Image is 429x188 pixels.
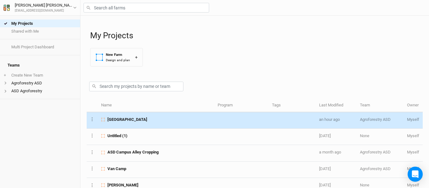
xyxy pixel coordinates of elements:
th: Name [98,99,214,112]
span: Untitled (1) [107,133,128,139]
span: ASD Campus Alley Cropping [107,149,159,155]
td: Agroforestry ASD [356,145,404,161]
span: Aug 13, 2025 12:27 PM [319,117,340,122]
div: [EMAIL_ADDRESS][DOMAIN_NAME] [15,8,73,13]
span: Apr 15, 2025 9:09 AM [319,183,331,187]
td: None [356,129,404,145]
span: Van Camp [107,166,126,172]
div: New Farm [106,52,130,57]
div: Design and plan [106,58,130,62]
span: etweardy@asdevelop.org [407,117,419,122]
span: Jul 22, 2025 11:23 AM [319,133,331,138]
th: Tags [269,99,316,112]
td: Agroforestry ASD [356,112,404,129]
span: etweardy@asdevelop.org [407,166,419,171]
button: [PERSON_NAME] [PERSON_NAME][EMAIL_ADDRESS][DOMAIN_NAME] [3,2,77,13]
th: Owner [404,99,423,112]
th: Last Modified [316,99,356,112]
span: Jul 1, 2025 11:17 AM [319,150,341,154]
span: Apr 23, 2025 6:28 AM [319,166,331,171]
th: Team [356,99,404,112]
input: Search all farms [84,3,209,13]
input: Search my projects by name or team [89,82,183,91]
button: New FarmDesign and plan+ [90,48,143,67]
h1: My Projects [90,31,423,40]
div: Open Intercom Messenger [408,167,423,182]
span: Peace Hill Farm [107,117,147,122]
td: Agroforestry ASD [356,162,404,178]
th: Program [214,99,268,112]
div: + [135,54,138,61]
span: David Ryan [107,182,138,188]
span: etweardy@asdevelop.org [407,183,419,187]
span: etweardy@asdevelop.org [407,150,419,154]
span: etweardy@asdevelop.org [407,133,419,138]
span: + [4,73,6,78]
div: [PERSON_NAME] [PERSON_NAME] [15,2,73,8]
h4: Teams [4,59,76,72]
